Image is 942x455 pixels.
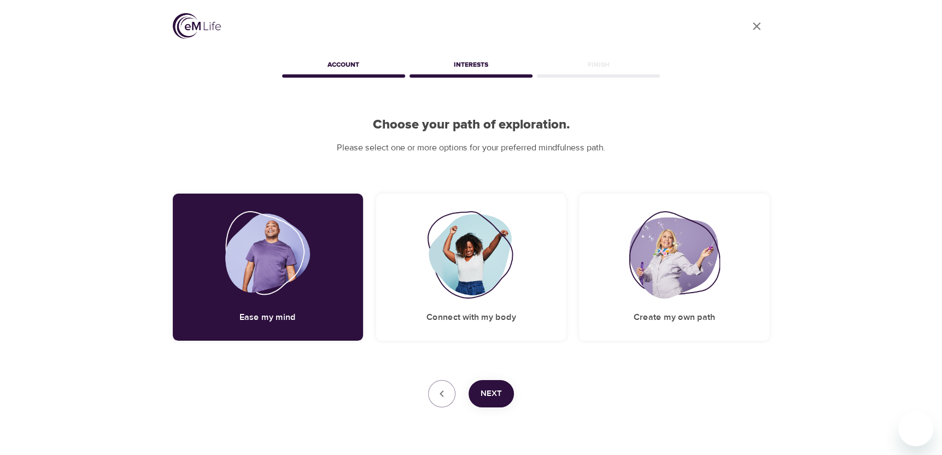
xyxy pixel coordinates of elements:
iframe: Button to launch messaging window [898,411,933,446]
h5: Create my own path [634,312,715,323]
h5: Ease my mind [239,312,296,323]
p: Please select one or more options for your preferred mindfulness path. [173,142,770,154]
a: close [744,13,770,39]
img: logo [173,13,221,39]
div: Create my own pathCreate my own path [579,194,769,341]
h5: Connect with my body [426,312,516,323]
h2: Choose your path of exploration. [173,117,770,133]
span: Next [481,387,502,401]
img: Connect with my body [427,211,516,299]
div: Connect with my bodyConnect with my body [376,194,566,341]
div: Ease my mindEase my mind [173,194,363,341]
img: Ease my mind [225,211,310,299]
button: Next [469,380,514,407]
img: Create my own path [629,211,719,299]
